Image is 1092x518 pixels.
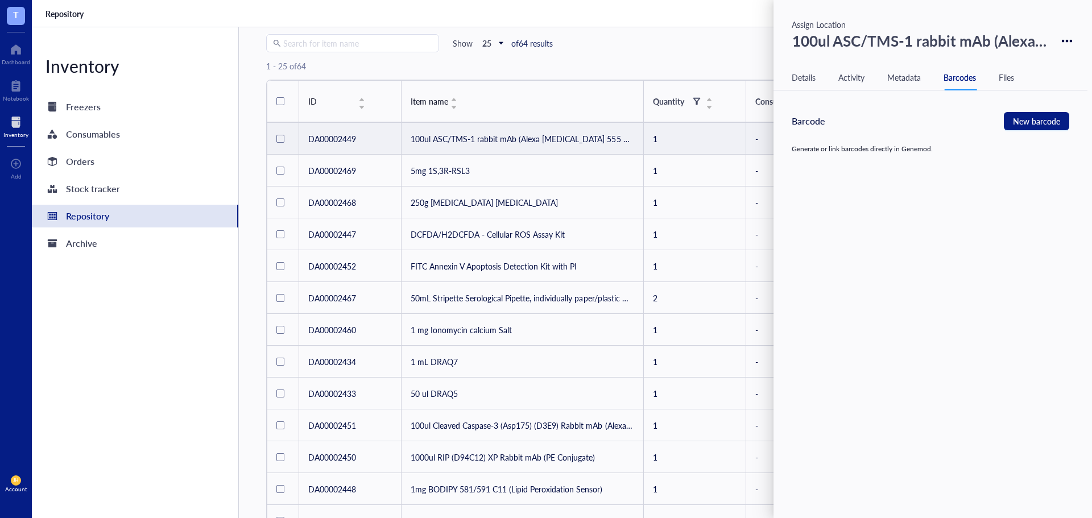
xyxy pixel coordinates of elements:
td: - [746,409,883,441]
div: Dashboard [2,59,30,65]
td: DA00002467 [299,282,402,314]
span: Item name [411,95,448,107]
td: 50 ul DRAQ5 [402,378,644,409]
div: Metadata [887,71,921,84]
td: DCFDA/H2DCFDA - Cellular ROS Assay Kit [402,218,644,250]
a: Dashboard [2,40,30,65]
td: DA00002468 [299,187,402,218]
td: 1 [644,473,746,505]
a: Archive [32,232,238,255]
div: Generate or link barcodes directly in Genemod. [792,144,1069,154]
a: Repository [32,205,238,227]
td: 1 [644,155,746,187]
div: Files [999,71,1014,84]
td: 1mg BODIPY 581/591 C11 (Lipid Peroxidation Sensor) [402,473,644,505]
td: 1000ul RIP (D94C12) XP Rabbit mAb (PE Conjugate) [402,441,644,473]
td: - [746,473,883,505]
b: 25 [482,38,491,49]
div: Add [11,173,22,180]
a: Consumables [32,123,238,146]
a: Repository [45,9,86,19]
td: 1 [644,250,746,282]
td: 1 mL DRAQ7 [402,346,644,378]
span: JH [13,478,19,483]
td: 5mg 1S,3R-RSL3 [402,155,644,187]
td: 100ul ASC/TMS-1 rabbit mAb (Alexa [MEDICAL_DATA] 555 Conjugate) [402,123,644,155]
td: - [746,123,883,155]
td: 2 [644,282,746,314]
div: Consumable type [755,95,816,107]
div: Consumables [66,126,120,142]
td: 250g [MEDICAL_DATA] [MEDICAL_DATA] [402,187,644,218]
div: Stock tracker [66,181,120,197]
div: Assign Location [792,18,1078,31]
td: 1 [644,346,746,378]
div: Archive [66,235,97,251]
td: - [746,346,883,378]
td: 1 [644,441,746,473]
td: DA00002433 [299,378,402,409]
td: - [746,187,883,218]
div: Barcode [792,114,825,128]
div: ID [308,95,356,107]
td: - [746,155,883,187]
td: 1 [644,409,746,441]
td: - [746,314,883,346]
td: DA00002460 [299,314,402,346]
td: DA00002450 [299,441,402,473]
td: DA00002469 [299,155,402,187]
div: 100ul ASC/TMS-1 rabbit mAb (Alexa [MEDICAL_DATA] 555 Conjugate) [787,26,1053,56]
td: DA00002451 [299,409,402,441]
div: Details [792,71,816,84]
td: DA00002449 [299,123,402,155]
td: 1 [644,123,746,155]
td: 1 mg Ionomycin calcium Salt [402,314,644,346]
div: Account [5,486,27,492]
div: Activity [838,71,864,84]
td: - [746,441,883,473]
td: FITC Annexin V Apoptosis Detection Kit with PI [402,250,644,282]
td: - [746,218,883,250]
div: Barcodes [944,71,976,84]
div: 1 - 25 of 64 [266,61,306,71]
div: Quantity [653,95,684,107]
td: 100ul Cleaved Caspase-3 (Asp175) (D3E9) Rabbit mAb (Alexa [MEDICAL_DATA] 647 Conjugate) [402,409,644,441]
th: Item name [402,81,644,122]
td: DA00002448 [299,473,402,505]
button: New barcode [1004,112,1069,130]
a: Freezers [32,96,238,118]
td: 1 [644,187,746,218]
a: Notebook [3,77,29,102]
div: Inventory [3,131,28,138]
td: DA00002452 [299,250,402,282]
td: 1 [644,218,746,250]
td: 1 [644,314,746,346]
td: 50mL Stripette Serological Pipette, individually paper/plastic wrapped [402,282,644,314]
td: 1 [644,378,746,409]
div: Show [453,38,473,48]
div: Inventory [32,55,238,77]
td: - [746,250,883,282]
td: - [746,378,883,409]
a: Inventory [3,113,28,138]
span: T [13,7,19,22]
td: - [746,282,883,314]
div: Notebook [3,95,29,102]
td: DA00002447 [299,218,402,250]
span: New barcode [1013,115,1060,127]
a: Stock tracker [32,177,238,200]
td: DA00002434 [299,346,402,378]
div: Orders [66,154,94,169]
div: of 64 results [511,38,553,48]
a: Orders [32,150,238,173]
div: Freezers [66,99,101,115]
div: Repository [66,208,109,224]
